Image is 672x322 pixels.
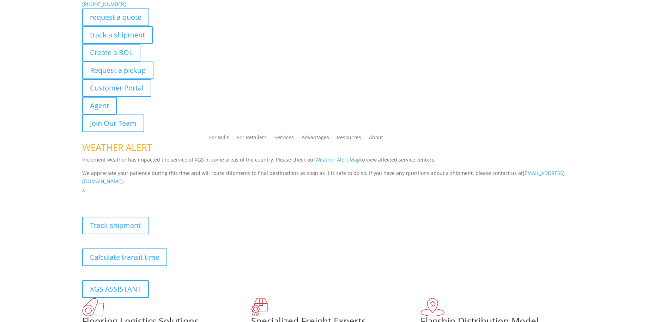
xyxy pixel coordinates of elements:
a: request a quote [82,8,149,26]
a: For Retailers [237,135,267,143]
span: WEATHER ALERT [82,141,152,154]
a: For Mills [209,135,229,143]
a: About [369,135,383,143]
a: Track shipment [82,217,149,234]
a: Request a pickup [82,62,153,79]
a: Advantages [302,135,329,143]
img: xgs-icon-focused-on-flooring-red [251,298,268,316]
img: xgs-icon-total-supply-chain-intelligence-red [82,298,104,316]
a: Calculate transit time [82,248,167,266]
a: Customer Portal [82,79,151,97]
p: We appreciate your patience during this time and will route shipments to final destinations as so... [82,169,590,186]
p: Inclement weather has impacted the service of XGS in some areas of the country. Please check our ... [82,156,590,169]
a: track a shipment [82,26,153,44]
a: Weather Alert Map [315,156,360,163]
a: Create a BOL [82,44,140,62]
b: Visibility, transparency, and control for your entire supply chain. [82,195,240,202]
a: Services [274,135,294,143]
a: Join Our Team [82,115,144,132]
p: x [82,186,590,194]
a: Agent [82,97,117,115]
a: [PHONE_NUMBER] [82,1,126,7]
a: Resources [337,135,361,143]
a: XGS ASSISTANT [82,280,149,298]
img: xgs-icon-flagship-distribution-model-red [420,298,445,316]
